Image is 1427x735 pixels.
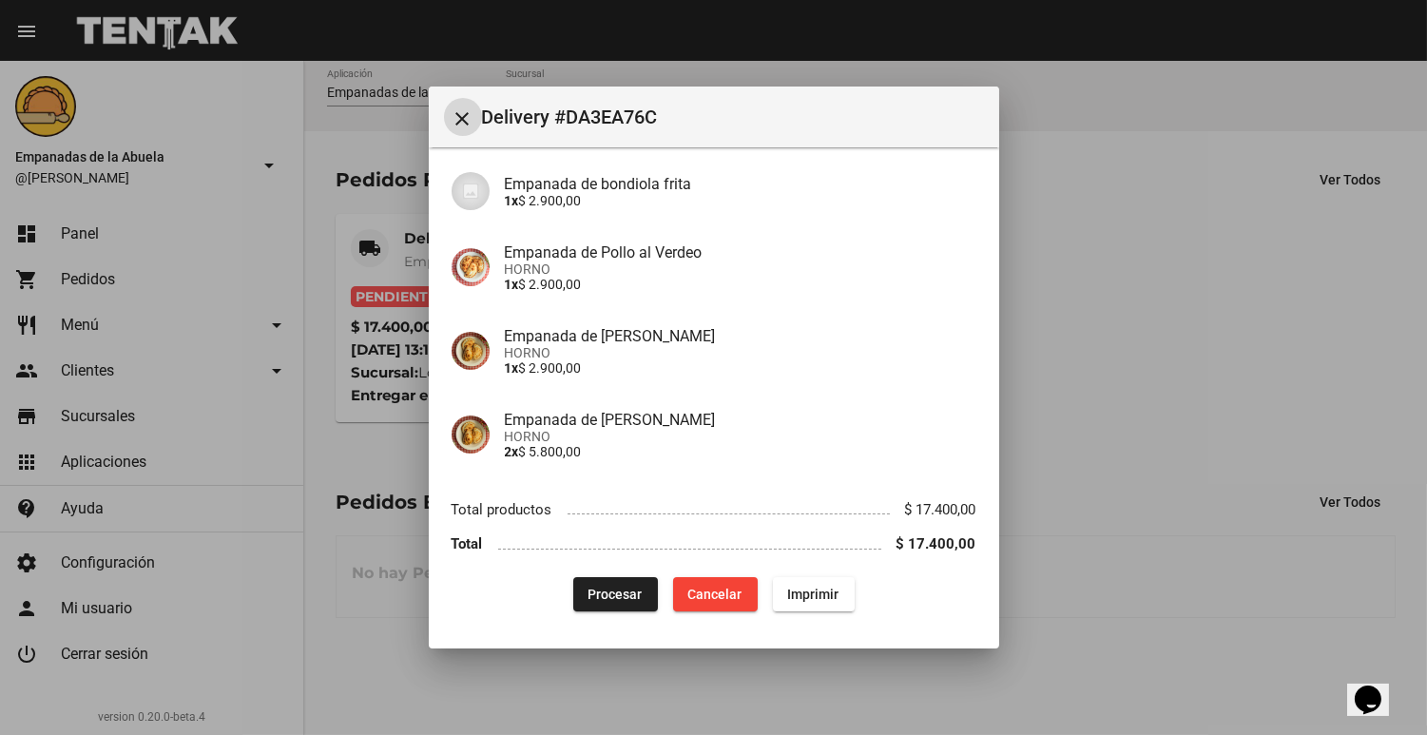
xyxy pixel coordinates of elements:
li: Total $ 17.400,00 [452,527,976,562]
span: Imprimir [788,587,839,602]
span: HORNO [505,345,976,360]
img: f753fea7-0f09-41b3-9a9e-ddb84fc3b359.jpg [452,416,490,454]
p: $ 2.900,00 [505,360,976,376]
span: HORNO [505,429,976,444]
button: Imprimir [773,577,855,611]
b: 1x [505,277,519,292]
b: 2x [505,444,519,459]
span: Procesar [588,587,643,602]
mat-icon: Cerrar [452,107,474,130]
h4: Empanada de bondiola frita [505,175,976,193]
button: Cerrar [444,98,482,136]
span: Delivery #DA3EA76C [482,102,984,132]
iframe: chat widget [1347,659,1408,716]
li: Total productos $ 17.400,00 [452,492,976,527]
b: 1x [505,360,519,376]
button: Cancelar [673,577,758,611]
img: 07c47add-75b0-4ce5-9aba-194f44787723.jpg [452,172,490,210]
p: $ 2.900,00 [505,277,976,292]
b: 1x [505,193,519,208]
button: Procesar [573,577,658,611]
h4: Empanada de Pollo al Verdeo [505,243,976,261]
img: f753fea7-0f09-41b3-9a9e-ddb84fc3b359.jpg [452,332,490,370]
p: $ 2.900,00 [505,193,976,208]
span: Cancelar [688,587,742,602]
h4: Empanada de [PERSON_NAME] [505,411,976,429]
img: b535b57a-eb23-4682-a080-b8c53aa6123f.jpg [452,248,490,286]
p: $ 5.800,00 [505,444,976,459]
span: HORNO [505,261,976,277]
h4: Empanada de [PERSON_NAME] [505,327,976,345]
